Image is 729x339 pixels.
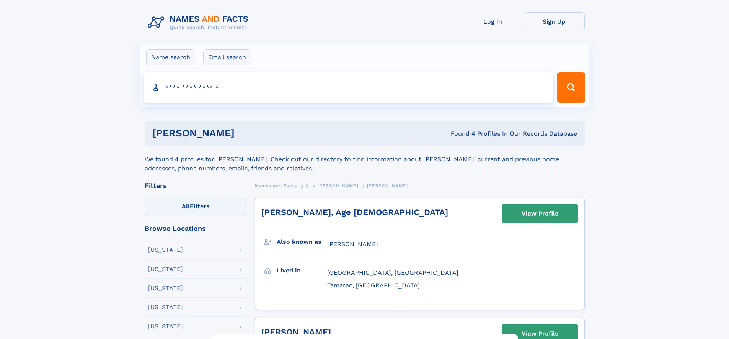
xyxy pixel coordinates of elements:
img: Logo Names and Facts [145,12,255,33]
h1: [PERSON_NAME] [152,128,343,138]
div: We found 4 profiles for [PERSON_NAME]. Check out our directory to find information about [PERSON_... [145,146,585,173]
a: K [305,181,309,190]
div: Filters [145,182,247,189]
div: [US_STATE] [148,285,183,291]
span: All [182,203,190,210]
div: [US_STATE] [148,247,183,253]
span: [PERSON_NAME] [367,183,408,188]
span: [PERSON_NAME] [327,240,378,248]
div: [US_STATE] [148,266,183,272]
span: [GEOGRAPHIC_DATA], [GEOGRAPHIC_DATA] [327,269,458,276]
label: Name search [146,49,195,65]
a: Log In [462,12,524,31]
h3: Lived in [277,264,327,277]
button: Search Button [557,72,585,103]
div: [US_STATE] [148,323,183,329]
label: Filters [145,198,247,216]
input: search input [144,72,554,103]
div: View Profile [522,205,558,222]
a: Names and Facts [255,181,297,190]
a: [PERSON_NAME] [317,181,358,190]
a: [PERSON_NAME] [261,327,331,337]
div: Browse Locations [145,225,247,232]
a: View Profile [502,204,578,223]
div: [US_STATE] [148,304,183,310]
label: Email search [203,49,251,65]
span: [PERSON_NAME] [317,183,358,188]
div: Found 4 Profiles In Our Records Database [342,130,577,138]
span: K [305,183,309,188]
span: Tamarac, [GEOGRAPHIC_DATA] [327,282,420,289]
h3: Also known as [277,235,327,248]
a: Sign Up [524,12,585,31]
a: [PERSON_NAME], Age [DEMOGRAPHIC_DATA] [261,208,448,217]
